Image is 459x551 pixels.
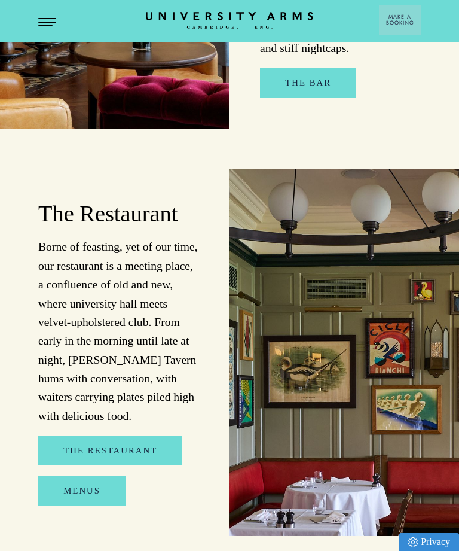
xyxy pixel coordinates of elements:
img: Privacy [408,537,418,547]
img: image-bebfa3899fb04038ade422a89983545adfd703f7-2500x1667-jpg [229,169,459,537]
a: The Bar [260,68,356,98]
a: Privacy [399,533,459,551]
p: Borne of feasting, yet of our time, our restaurant is a meeting place, a confluence of old and ne... [38,238,199,425]
button: Open Menu [38,18,56,28]
a: The Restaurant [38,436,182,465]
button: Make a BookingArrow icon [379,5,421,35]
a: Home [146,12,313,30]
span: Make a Booking [386,14,414,26]
a: Menus [38,476,126,506]
h2: The Restaurant [38,200,199,228]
